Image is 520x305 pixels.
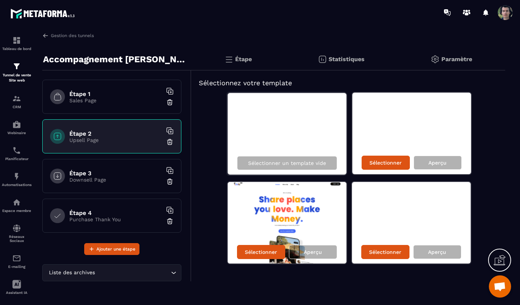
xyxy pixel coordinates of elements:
[12,254,21,263] img: email
[428,160,447,166] p: Aperçu
[47,269,96,277] span: Liste des archives
[166,138,174,146] img: trash
[12,120,21,129] img: automations
[2,166,32,192] a: automationsautomationsAutomatisations
[166,99,174,106] img: trash
[69,216,162,222] p: Purchase Thank You
[2,209,32,213] p: Espace membre
[12,62,21,71] img: formation
[69,130,162,137] h6: Étape 2
[245,249,277,255] p: Sélectionner
[12,224,21,233] img: social-network
[42,264,181,281] div: Search for option
[12,36,21,45] img: formation
[12,94,21,103] img: formation
[489,275,511,298] div: Ouvrir le chat
[2,140,32,166] a: schedulerschedulerPlanificateur
[69,209,162,216] h6: Étape 4
[2,30,32,56] a: formationformationTableau de bord
[166,218,174,225] img: trash
[352,182,471,263] img: image
[96,269,169,277] input: Search for option
[2,105,32,109] p: CRM
[224,55,233,64] img: bars.0d591741.svg
[69,177,162,183] p: Downsell Page
[2,274,32,300] a: Assistant IA
[369,160,402,166] p: Sélectionner
[42,32,94,39] a: Gestion des tunnels
[2,291,32,295] p: Assistant IA
[2,115,32,140] a: automationsautomationsWebinaire
[2,73,32,83] p: Tunnel de vente Site web
[69,90,162,97] h6: Étape 1
[199,78,498,88] h5: Sélectionnez votre template
[2,218,32,248] a: social-networksocial-networkRéseaux Sociaux
[69,137,162,143] p: Upsell Page
[318,55,327,64] img: stats.20deebd0.svg
[2,131,32,135] p: Webinaire
[2,235,32,243] p: Réseaux Sociaux
[2,248,32,274] a: emailemailE-mailing
[12,172,21,181] img: automations
[352,93,471,174] img: image
[428,249,446,255] p: Aperçu
[96,245,135,253] span: Ajouter une étape
[235,56,252,63] p: Étape
[43,52,186,67] p: Accompagnement [PERSON_NAME]
[12,198,21,207] img: automations
[2,265,32,269] p: E-mailing
[2,89,32,115] a: formationformationCRM
[329,56,365,63] p: Statistiques
[69,97,162,103] p: Sales Page
[441,56,472,63] p: Paramètre
[2,157,32,161] p: Planificateur
[248,160,326,166] p: Sélectionner un template vide
[12,146,21,155] img: scheduler
[2,47,32,51] p: Tableau de bord
[369,249,401,255] p: Sélectionner
[10,7,77,20] img: logo
[2,56,32,89] a: formationformationTunnel de vente Site web
[69,170,162,177] h6: Étape 3
[166,178,174,185] img: trash
[228,182,346,263] img: image
[2,183,32,187] p: Automatisations
[2,192,32,218] a: automationsautomationsEspace membre
[42,32,49,39] img: arrow
[304,249,322,255] p: Aperçu
[431,55,440,64] img: setting-gr.5f69749f.svg
[84,243,139,255] button: Ajouter une étape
